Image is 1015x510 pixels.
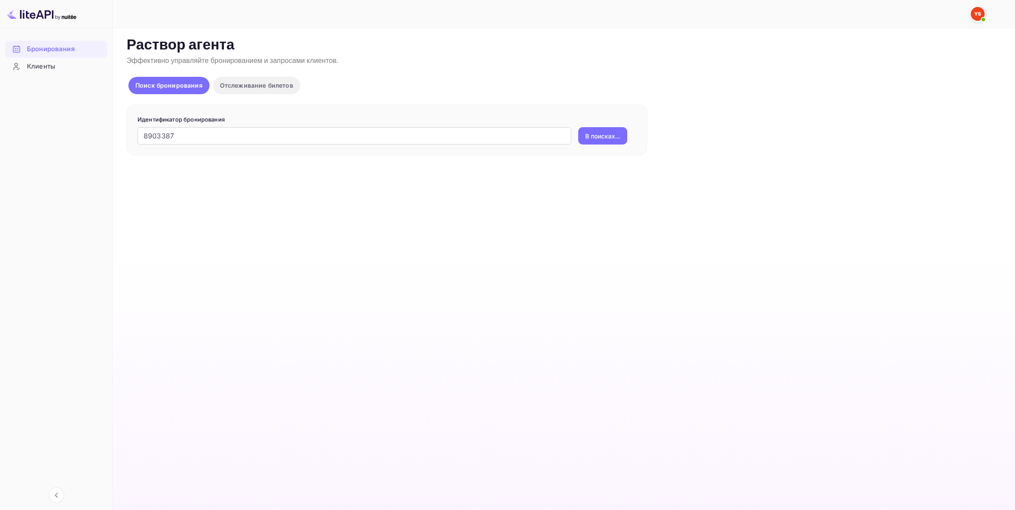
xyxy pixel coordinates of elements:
input: Введите идентификатор бронирования (например, 63782194) [138,127,571,145]
img: Логотип LiteAPI [7,7,76,21]
img: Служба Поддержки Яндекса [971,7,985,21]
div: Бронирования [5,41,107,58]
a: Клиенты [5,58,107,74]
span: Эффективно управляйте бронированием и запросами клиентов. [127,56,338,66]
p: Идентификатор бронирования [138,115,636,124]
div: Клиенты [5,58,107,75]
div: Бронирования [27,44,103,54]
div: Клиенты [27,62,103,72]
p: Раствор агента [127,37,999,54]
p: Отслеживание билетов [220,81,293,90]
button: Свернуть навигацию [49,487,64,503]
p: Поиск бронирования [135,81,203,90]
button: В поисках... [578,127,627,145]
a: Бронирования [5,41,107,57]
